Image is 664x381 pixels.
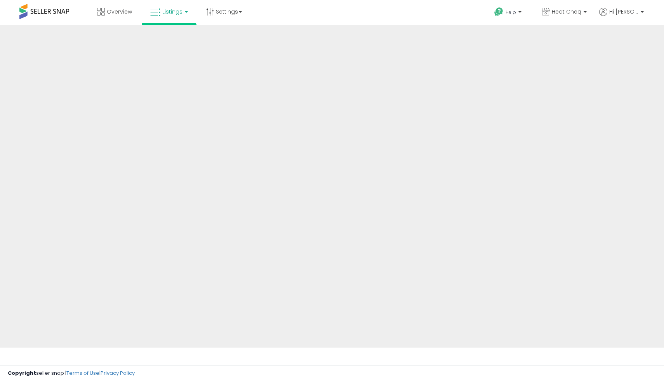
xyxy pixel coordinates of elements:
[552,8,581,16] span: Heat Cheq
[494,7,504,17] i: Get Help
[599,8,644,25] a: Hi [PERSON_NAME]
[506,9,516,16] span: Help
[162,8,183,16] span: Listings
[107,8,132,16] span: Overview
[488,1,529,25] a: Help
[609,8,638,16] span: Hi [PERSON_NAME]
